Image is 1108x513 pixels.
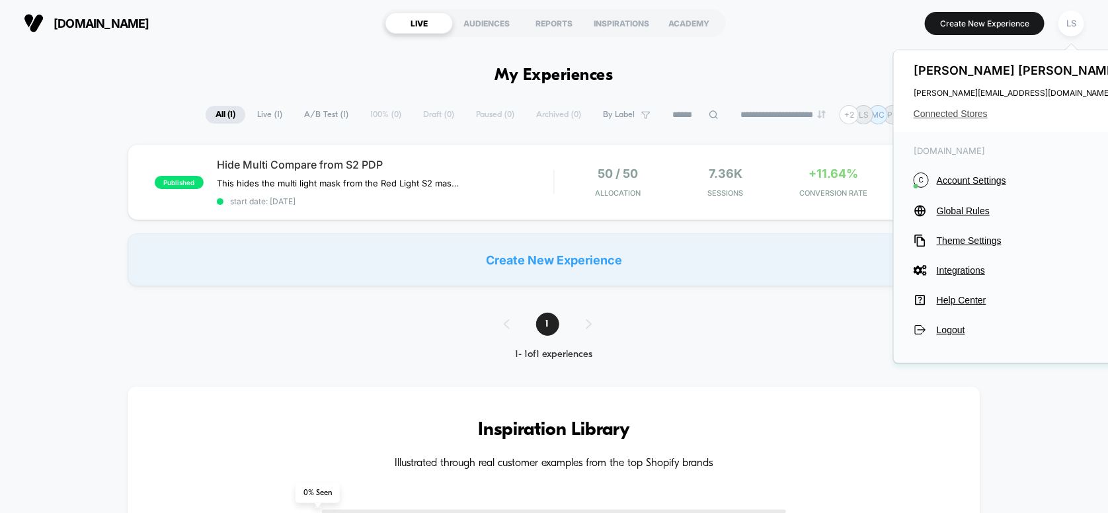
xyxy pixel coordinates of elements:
span: [DOMAIN_NAME] [54,17,149,30]
div: Duration [409,294,444,308]
p: MC [872,110,885,120]
span: By Label [603,110,635,120]
span: Allocation [596,188,641,198]
h4: Illustrated through real customer examples from the top Shopify brands [167,457,941,470]
button: Play, NEW DEMO 2025-VEED.mp4 [7,290,28,311]
span: 0 % Seen [296,483,340,503]
div: INSPIRATIONS [588,13,655,34]
span: All ( 1 ) [206,106,245,124]
div: 1 - 1 of 1 experiences [491,349,618,360]
div: LIVE [385,13,453,34]
button: [DOMAIN_NAME] [20,13,153,34]
i: C [914,173,929,188]
button: Create New Experience [925,12,1045,35]
img: end [818,110,826,118]
div: Create New Experience [128,233,981,286]
h3: Inspiration Library [167,420,941,441]
p: LS [859,110,869,120]
img: Visually logo [24,13,44,33]
div: LS [1058,11,1084,36]
span: CONVERSION RATE [783,188,884,198]
span: Live ( 1 ) [247,106,292,124]
span: This hides the multi light mask from the Red Light S2 mask. It matches by page URL, which can inc... [217,178,462,188]
div: REPORTS [520,13,588,34]
button: Play, NEW DEMO 2025-VEED.mp4 [267,143,299,175]
input: Seek [10,272,558,285]
span: A/B Test ( 1 ) [294,106,358,124]
span: published [155,176,204,189]
span: 50 / 50 [598,167,639,180]
span: 1 [536,313,559,336]
h1: My Experiences [495,66,613,85]
span: start date: [DATE] [217,196,554,206]
div: ACADEMY [655,13,723,34]
div: AUDIENCES [453,13,520,34]
span: Sessions [675,188,776,198]
span: 7.36k [709,167,742,180]
span: +11.64% [809,167,858,180]
input: Volume [470,295,510,307]
div: + 2 [840,105,859,124]
span: Hide Multi Compare from S2 PDP [217,158,554,171]
div: Current time [377,294,407,308]
button: LS [1054,10,1088,37]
